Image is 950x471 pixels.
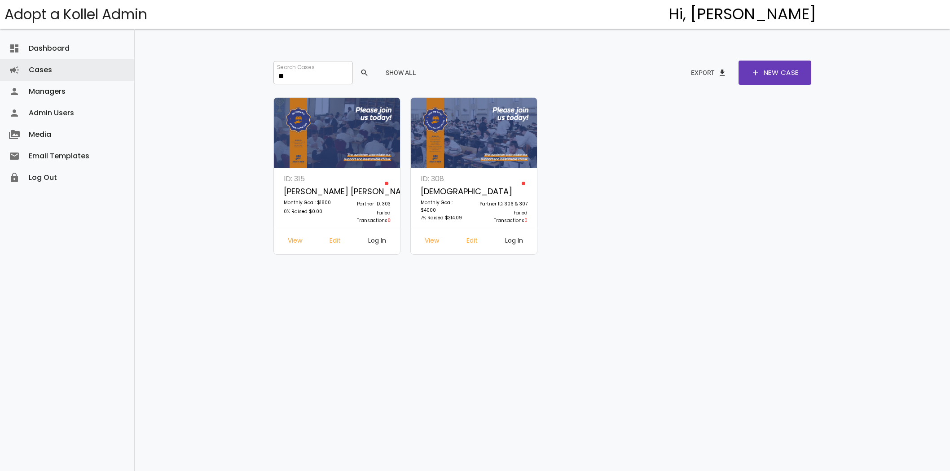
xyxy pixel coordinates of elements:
p: [PERSON_NAME] [PERSON_NAME] [284,185,332,199]
span: search [360,65,369,81]
p: Monthly Goal: $4000 [421,199,469,214]
p: ID: 315 [284,173,332,185]
a: Partner ID: 306 & 307 Failed Transactions0 [474,173,532,229]
p: Partner ID: 303 [342,200,391,209]
button: search [353,65,374,81]
button: Exportfile_download [684,65,734,81]
i: person [9,81,20,102]
i: person [9,102,20,124]
p: Monthly Goal: $1800 [284,199,332,208]
p: Failed Transactions [342,209,391,224]
p: 0% Raised $0.00 [284,208,332,217]
h4: Hi, [PERSON_NAME] [669,6,816,23]
span: file_download [718,65,727,81]
a: addNew Case [739,61,811,85]
p: 7% Raised $314.09 [421,214,469,223]
p: Partner ID: 306 & 307 [479,200,528,209]
a: View [281,234,309,250]
a: ID: 315 [PERSON_NAME] [PERSON_NAME] Monthly Goal: $1800 0% Raised $0.00 [278,173,337,229]
a: Edit [322,234,348,250]
p: Failed Transactions [479,209,528,224]
span: 0 [524,217,528,224]
a: View [418,234,446,250]
a: Edit [459,234,485,250]
p: ID: 308 [421,173,469,185]
span: add [751,61,760,85]
button: Show All [378,65,423,81]
a: Log In [361,234,393,250]
span: 0 [387,217,391,224]
a: Partner ID: 303 Failed Transactions0 [337,173,396,229]
a: Log In [498,234,530,250]
i: lock [9,167,20,188]
p: [DEMOGRAPHIC_DATA] [421,185,469,199]
a: ID: 308 [DEMOGRAPHIC_DATA] Monthly Goal: $4000 7% Raised $314.09 [415,173,474,229]
i: campaign [9,59,20,81]
i: perm_media [9,124,20,145]
img: xSHmUJseti.ILgQ2KAz0E.jpg [274,98,400,169]
img: wIXMKzDbdW.sHfyl5CMYm.jpg [411,98,537,169]
i: email [9,145,20,167]
i: dashboard [9,38,20,59]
